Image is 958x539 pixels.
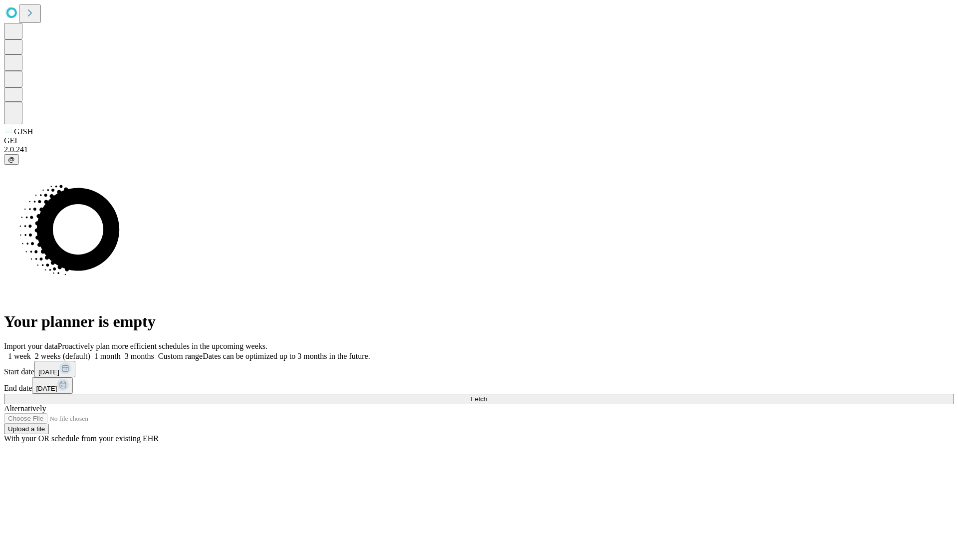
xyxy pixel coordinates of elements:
div: 2.0.241 [4,145,954,154]
span: 1 month [94,352,121,360]
span: Import your data [4,342,58,350]
span: 2 weeks (default) [35,352,90,360]
button: Fetch [4,394,954,404]
span: With your OR schedule from your existing EHR [4,434,159,443]
button: @ [4,154,19,165]
span: [DATE] [36,385,57,392]
div: GEI [4,136,954,145]
button: [DATE] [34,361,75,377]
span: Dates can be optimized up to 3 months in the future. [203,352,370,360]
div: End date [4,377,954,394]
h1: Your planner is empty [4,312,954,331]
span: Proactively plan more efficient schedules in the upcoming weeks. [58,342,267,350]
span: 3 months [125,352,154,360]
button: Upload a file [4,424,49,434]
span: Fetch [471,395,487,403]
span: GJSH [14,127,33,136]
span: @ [8,156,15,163]
span: Custom range [158,352,203,360]
span: 1 week [8,352,31,360]
div: Start date [4,361,954,377]
span: Alternatively [4,404,46,413]
span: [DATE] [38,368,59,376]
button: [DATE] [32,377,73,394]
